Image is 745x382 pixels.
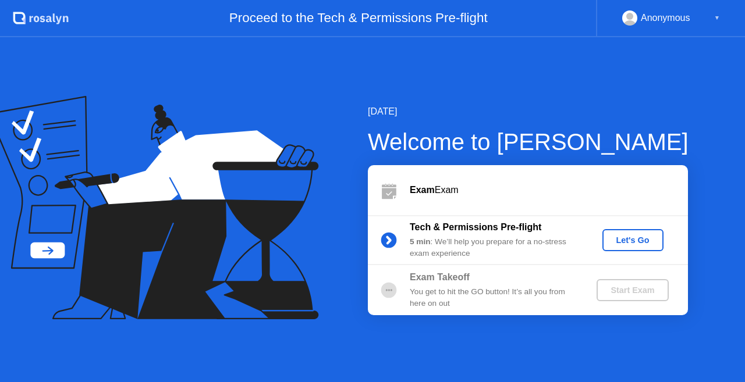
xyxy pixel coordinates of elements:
b: Tech & Permissions Pre-flight [410,222,541,232]
div: ▼ [714,10,720,26]
div: Welcome to [PERSON_NAME] [368,124,689,159]
b: Exam Takeoff [410,272,470,282]
div: Exam [410,183,688,197]
div: [DATE] [368,105,689,119]
div: Let's Go [607,235,659,245]
div: You get to hit the GO button! It’s all you from here on out [410,286,577,310]
b: 5 min [410,237,431,246]
button: Let's Go [602,229,664,251]
button: Start Exam [597,279,668,301]
div: Start Exam [601,285,664,295]
div: : We’ll help you prepare for a no-stress exam experience [410,236,577,260]
div: Anonymous [641,10,690,26]
b: Exam [410,185,435,195]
